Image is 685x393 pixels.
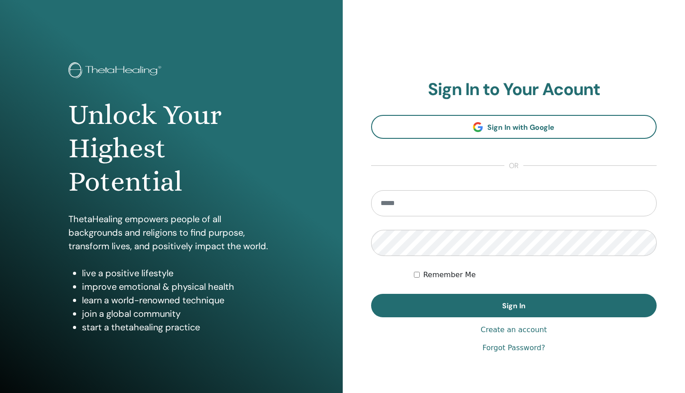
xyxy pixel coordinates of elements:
span: or [504,160,523,171]
h1: Unlock Your Highest Potential [68,98,274,199]
li: learn a world-renowned technique [82,293,274,307]
label: Remember Me [423,270,476,280]
button: Sign In [371,294,657,317]
li: live a positive lifestyle [82,266,274,280]
li: improve emotional & physical health [82,280,274,293]
a: Forgot Password? [482,343,545,353]
a: Sign In with Google [371,115,657,139]
p: ThetaHealing empowers people of all backgrounds and religions to find purpose, transform lives, a... [68,212,274,253]
a: Create an account [481,324,547,335]
li: join a global community [82,307,274,320]
span: Sign In with Google [487,123,554,132]
h2: Sign In to Your Acount [371,79,657,100]
div: Keep me authenticated indefinitely or until I manually logout [414,270,657,280]
span: Sign In [502,301,526,311]
li: start a thetahealing practice [82,320,274,334]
